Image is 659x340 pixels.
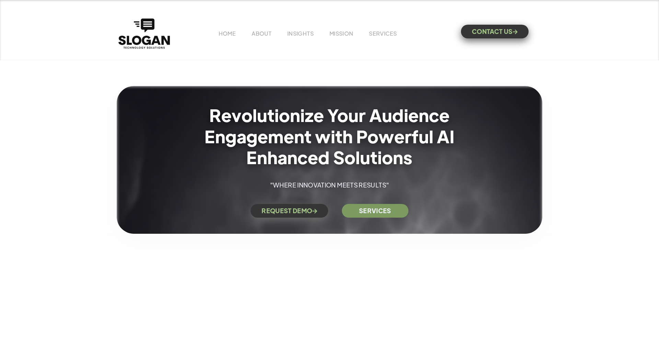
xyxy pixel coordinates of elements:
h1: Revolutionize Your Audience Engagement with Powerful AI Enhanced Solutions [189,104,470,168]
a: HOME [219,30,236,37]
a: CONTACT US [461,25,529,38]
a: REQUEST DEMO [251,204,328,218]
p: "WHERE INNOVATION MEETS RESULTS" [241,180,418,190]
a: INSIGHTS [287,30,314,37]
a: SERVICES [342,204,408,218]
a: SERVICES [369,30,397,37]
a: MISSION [329,30,354,37]
span:  [312,209,317,213]
a: ABOUT [252,30,271,37]
span:  [513,29,518,34]
strong: SERVICES [359,207,391,214]
a: home [117,17,172,50]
